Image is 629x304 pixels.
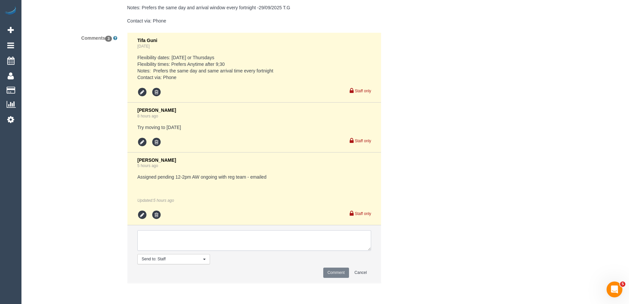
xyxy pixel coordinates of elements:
label: Comments [23,32,122,41]
a: 8 hours ago [137,114,158,118]
small: Staff only [355,139,371,143]
span: 5 [620,282,625,287]
pre: Try moving to [DATE] [137,124,371,131]
span: Oct 04, 2025 09:20 [153,198,174,203]
span: [PERSON_NAME] [137,157,176,163]
em: Updated: [137,198,174,203]
button: Cancel [350,268,371,278]
span: Send to: Staff [142,256,201,262]
button: Send to: Staff [137,254,210,264]
span: 3 [105,36,112,42]
iframe: Intercom live chat [607,282,622,297]
img: Automaid Logo [4,7,17,16]
span: [PERSON_NAME] [137,108,176,113]
a: 5 hours ago [137,163,158,168]
pre: Flexibility dates: [DATE] or Thursdays Flexibility times: Prefers Anytime after 9;30 Notes: Prefe... [137,54,371,81]
a: [DATE] [137,44,150,49]
span: Tifa Guni [137,38,157,43]
small: Staff only [355,89,371,93]
pre: Assigned pending 12-2pm AW ongoing with reg team - emailed [137,174,371,180]
small: Staff only [355,211,371,216]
